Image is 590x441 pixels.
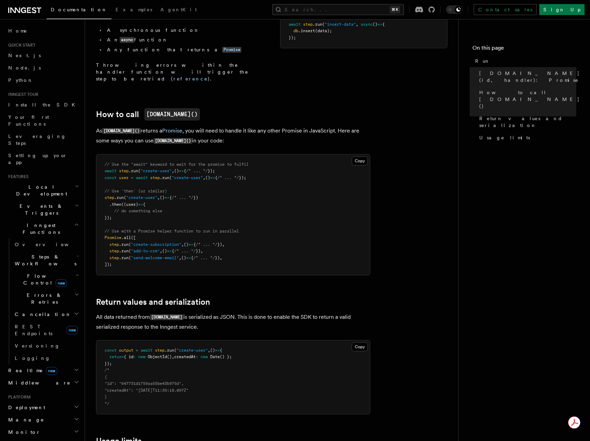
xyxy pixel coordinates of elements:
[222,242,225,247] span: ,
[5,238,81,364] div: Inngest Functions
[5,367,57,374] span: Realtime
[189,242,193,247] span: =>
[179,255,181,260] span: ,
[173,76,208,81] a: reference
[289,22,301,27] span: await
[114,209,162,213] span: // do something else
[119,348,133,353] span: output
[5,379,71,386] span: Middleware
[201,249,203,253] span: ,
[105,361,112,366] span: });
[109,255,119,260] span: step
[201,354,208,359] span: new
[5,200,81,219] button: Events & Triggers
[96,126,370,146] p: As returns a , you will need to handle it like any other Promise in JavaScript. Here are some way...
[46,367,57,375] span: new
[129,255,131,260] span: (
[5,404,45,411] span: Deployment
[129,242,131,247] span: (
[8,114,49,127] span: Your first Functions
[5,414,81,426] button: Manage
[155,348,165,353] span: step
[5,74,81,86] a: Python
[105,215,112,220] span: });
[165,195,169,200] span: =>
[222,47,241,53] code: Promise
[315,28,332,33] span: (data);
[477,112,576,131] a: Return values and serialization
[174,354,196,359] span: createdAt
[169,195,172,200] span: {
[160,7,197,12] span: AgentKit
[210,175,215,180] span: =>
[12,308,81,320] button: Cancellation
[5,174,28,179] span: Features
[475,58,490,64] span: Run
[105,394,107,399] span: }
[116,7,152,12] span: Examples
[5,203,75,216] span: Events & Triggers
[208,168,215,173] span: });
[220,354,232,359] span: () };
[102,128,141,134] code: [DOMAIN_NAME]()
[215,175,217,180] span: {
[169,175,172,180] span: (
[446,5,462,14] button: Toggle dark mode
[126,195,157,200] span: "create-user"
[472,44,576,55] h4: On this page
[105,168,117,173] span: await
[352,342,368,351] button: Copy
[5,181,81,200] button: Local Development
[8,102,79,108] span: Install the SDK
[114,195,124,200] span: .run
[15,343,60,349] span: Versioning
[477,131,576,144] a: Usage limits
[109,242,119,247] span: step
[124,354,133,359] span: { id
[5,62,81,74] a: Node.js
[215,348,220,353] span: =>
[8,53,41,58] span: Next.js
[162,127,182,134] a: Promise
[105,189,167,193] span: // Use `then` (or similar)
[167,354,172,359] span: ()
[191,255,193,260] span: {
[172,249,174,253] span: {
[141,168,172,173] span: "create-user"
[5,416,44,423] span: Manage
[205,175,210,180] span: ()
[143,202,145,207] span: {
[105,195,114,200] span: step
[5,130,81,149] a: Leveraging Steps
[479,134,530,141] span: Usage limits
[5,99,81,111] a: Install the SDK
[121,202,138,207] span: ((user)
[157,195,160,200] span: ,
[105,388,189,393] span: "createdAt": "[DATE]T11:39:18.097Z"
[12,352,81,364] a: Logging
[5,429,40,436] span: Monitor
[119,175,129,180] span: user
[129,168,138,173] span: .run
[479,115,576,129] span: Return values and serialization
[47,2,111,19] a: Documentation
[181,255,186,260] span: ()
[138,202,143,207] span: =>
[293,28,298,33] span: db
[105,162,249,167] span: // Use the "await" keyword to wait for the promise to fulfil
[150,175,160,180] span: step
[154,138,192,144] code: [DOMAIN_NAME]()
[215,255,220,260] span: })
[172,175,203,180] span: "create-user"
[12,311,71,318] span: Cancellation
[167,249,172,253] span: =>
[131,255,179,260] span: "send-welcome-email"
[15,242,85,247] span: Overview
[160,175,169,180] span: .run
[8,77,33,83] span: Python
[479,89,580,110] span: How to call [DOMAIN_NAME]()
[105,27,264,34] li: A synchronous function
[322,22,325,27] span: (
[220,255,222,260] span: ,
[210,354,220,359] span: Date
